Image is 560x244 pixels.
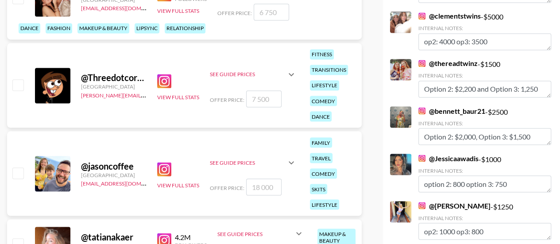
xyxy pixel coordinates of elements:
[418,154,479,163] a: @Jessicaawadis
[418,120,551,126] div: Internal Notes:
[418,155,425,162] img: Instagram
[418,128,551,145] textarea: Option 2: $2,000, Option 3: $1,500
[310,168,337,178] div: comedy
[246,178,282,195] input: 18 000
[210,152,297,173] div: See Guide Prices
[418,167,551,174] div: Internal Notes:
[418,201,490,210] a: @[PERSON_NAME]
[418,106,485,115] a: @bennett_baur21
[418,106,551,145] div: - $ 2500
[310,111,332,121] div: dance
[210,159,286,166] div: See Guide Prices
[246,90,282,107] input: 7 500
[310,199,339,209] div: lifestyle
[310,184,327,194] div: skits
[81,90,296,98] a: [PERSON_NAME][EMAIL_ADDRESS][PERSON_NAME][PERSON_NAME][DOMAIN_NAME]
[418,107,425,114] img: Instagram
[77,23,129,33] div: makeup & beauty
[310,80,339,90] div: lifestyle
[210,96,244,103] span: Offer Price:
[157,93,199,100] button: View Full Stats
[210,64,297,85] div: See Guide Prices
[175,232,207,241] div: 4.2M
[418,81,551,97] textarea: Option 2: $2,200 and Option 3: 1,250
[310,96,337,106] div: comedy
[418,59,551,97] div: - $ 1500
[217,10,252,16] span: Offer Price:
[81,160,147,171] div: @ jasoncoffee
[217,230,294,237] div: See Guide Prices
[418,175,551,192] textarea: option 2: 800 option 3: 750
[418,12,481,20] a: @clementstwins
[418,214,551,221] div: Internal Notes:
[81,3,170,12] a: [EMAIL_ADDRESS][DOMAIN_NAME]
[418,25,551,31] div: Internal Notes:
[418,12,425,19] img: Instagram
[418,201,551,240] div: - $ 1250
[81,72,147,83] div: @ Threedotcorey
[418,59,478,68] a: @thereadtwinz
[310,153,332,163] div: travel
[418,72,551,79] div: Internal Notes:
[46,23,72,33] div: fashion
[418,60,425,67] img: Instagram
[210,184,244,191] span: Offer Price:
[157,162,171,176] img: Instagram
[310,49,334,59] div: fitness
[165,23,205,33] div: relationship
[516,200,549,233] iframe: Drift Widget Chat Controller
[81,171,147,178] div: [GEOGRAPHIC_DATA]
[157,182,199,188] button: View Full Stats
[157,8,199,14] button: View Full Stats
[418,33,551,50] textarea: op2: 4000 op3: 3500
[210,71,286,77] div: See Guide Prices
[418,223,551,240] textarea: op2: 1000 op3: 800
[19,23,40,33] div: dance
[135,23,159,33] div: lipsync
[81,231,147,242] div: @ tatianakaer
[217,223,304,244] div: See Guide Prices
[254,4,289,20] input: 6 750
[310,137,332,147] div: family
[310,65,348,75] div: transitions
[81,178,170,186] a: [EMAIL_ADDRESS][DOMAIN_NAME]
[157,74,171,88] img: Instagram
[81,83,147,90] div: [GEOGRAPHIC_DATA]
[418,12,551,50] div: - $ 5000
[418,154,551,192] div: - $ 1000
[418,202,425,209] img: Instagram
